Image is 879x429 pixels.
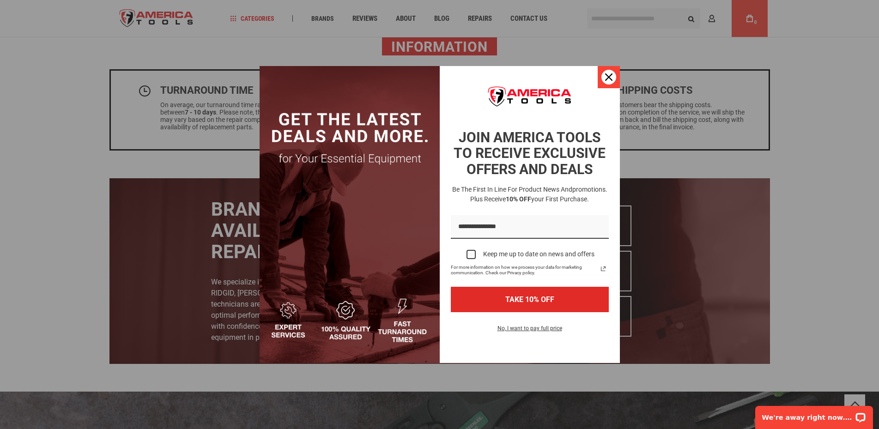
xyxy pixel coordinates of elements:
button: No, I want to pay full price [490,323,570,339]
svg: link icon [598,263,609,274]
iframe: LiveChat chat widget [749,400,879,429]
div: Keep me up to date on news and offers [483,250,594,258]
strong: 10% OFF [506,195,531,203]
svg: close icon [605,73,612,81]
button: TAKE 10% OFF [451,287,609,312]
a: Read our Privacy Policy [598,263,609,274]
strong: JOIN AMERICA TOOLS TO RECEIVE EXCLUSIVE OFFERS AND DEALS [454,129,606,177]
span: For more information on how we process your data for marketing communication. Check our Privacy p... [451,265,598,276]
button: Close [598,66,620,88]
input: Email field [451,215,609,239]
h3: Be the first in line for product news and [449,185,611,204]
